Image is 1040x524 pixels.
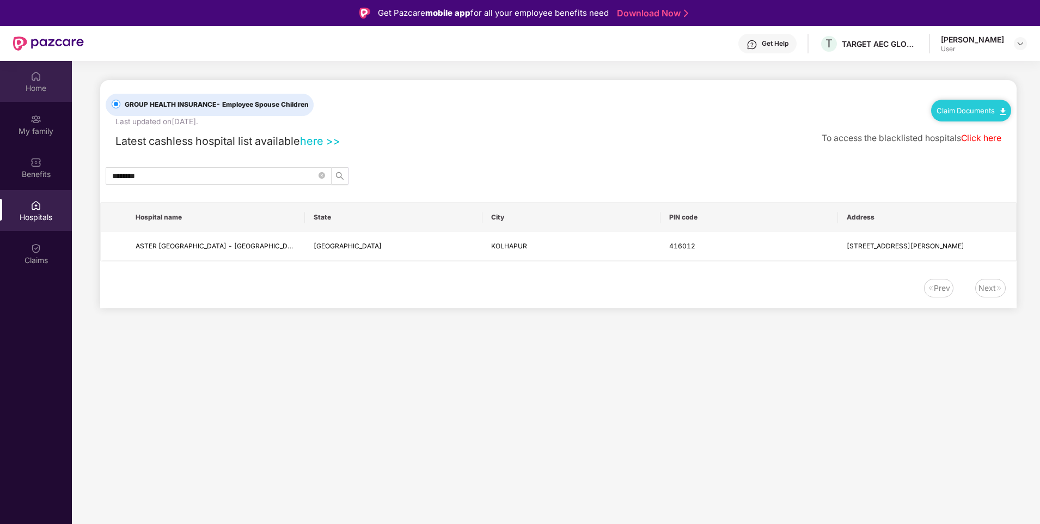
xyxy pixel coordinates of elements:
a: here >> [300,135,340,148]
a: Download Now [617,8,685,19]
img: svg+xml;base64,PHN2ZyBpZD0iSG9tZSIgeG1sbnM9Imh0dHA6Ly93d3cudzMub3JnLzIwMDAvc3ZnIiB3aWR0aD0iMjAiIG... [30,71,41,82]
span: Latest cashless hospital list available [115,135,300,148]
span: [GEOGRAPHIC_DATA] [314,242,382,250]
span: Hospital name [136,213,296,222]
div: Get Pazcare for all your employee benefits need [378,7,609,20]
img: svg+xml;base64,PHN2ZyBpZD0iQmVuZWZpdHMiIHhtbG5zPSJodHRwOi8vd3d3LnczLm9yZy8yMDAwL3N2ZyIgd2lkdGg9Ij... [30,157,41,168]
img: svg+xml;base64,PHN2ZyB3aWR0aD0iMjAiIGhlaWdodD0iMjAiIHZpZXdCb3g9IjAgMCAyMCAyMCIgZmlsbD0ibm9uZSIgeG... [30,114,41,125]
td: MAHARASHTRA [305,232,483,261]
div: User [941,45,1004,53]
img: Stroke [684,8,688,19]
div: Last updated on [DATE] . [115,116,198,128]
a: Claim Documents [937,106,1006,115]
span: 416012 [669,242,695,250]
img: New Pazcare Logo [13,36,84,51]
span: [STREET_ADDRESS][PERSON_NAME] [847,242,964,250]
img: svg+xml;base64,PHN2ZyB4bWxucz0iaHR0cDovL3d3dy53My5vcmcvMjAwMC9zdmciIHdpZHRoPSIxNiIgaGVpZ2h0PSIxNi... [996,285,1002,291]
img: svg+xml;base64,PHN2ZyB4bWxucz0iaHR0cDovL3d3dy53My5vcmcvMjAwMC9zdmciIHdpZHRoPSIxMC40IiBoZWlnaHQ9Ij... [1000,108,1006,115]
td: R.S NO.628,B WARD,NEAR KMT WORKSHOP SHASTRI NAGAR [838,232,1016,261]
div: Get Help [762,39,788,48]
div: Next [978,282,996,294]
span: To access the blacklisted hospitals [822,133,961,143]
th: Address [838,203,1016,232]
span: GROUP HEALTH INSURANCE [120,100,313,110]
td: ASTER AADHAR HOSPITAL - KOLHAPUR [127,232,305,261]
strong: mobile app [425,8,470,18]
span: search [332,172,348,180]
div: TARGET AEC GLOBAL PRIVATE LIMITED [842,39,918,49]
img: svg+xml;base64,PHN2ZyB4bWxucz0iaHR0cDovL3d3dy53My5vcmcvMjAwMC9zdmciIHdpZHRoPSIxNiIgaGVpZ2h0PSIxNi... [927,285,934,291]
th: PIN code [660,203,839,232]
th: State [305,203,483,232]
span: close-circle [319,171,325,181]
img: svg+xml;base64,PHN2ZyBpZD0iRHJvcGRvd24tMzJ4MzIiIHhtbG5zPSJodHRwOi8vd3d3LnczLm9yZy8yMDAwL3N2ZyIgd2... [1016,39,1025,48]
div: [PERSON_NAME] [941,34,1004,45]
img: svg+xml;base64,PHN2ZyBpZD0iSGVscC0zMngzMiIgeG1sbnM9Imh0dHA6Ly93d3cudzMub3JnLzIwMDAvc3ZnIiB3aWR0aD... [747,39,757,50]
th: Hospital name [127,203,305,232]
span: ASTER [GEOGRAPHIC_DATA] - [GEOGRAPHIC_DATA] [136,242,302,250]
td: KOLHAPUR [482,232,660,261]
span: KOLHAPUR [491,242,527,250]
span: close-circle [319,172,325,179]
img: svg+xml;base64,PHN2ZyBpZD0iQ2xhaW0iIHhtbG5zPSJodHRwOi8vd3d3LnczLm9yZy8yMDAwL3N2ZyIgd2lkdGg9IjIwIi... [30,243,41,254]
th: City [482,203,660,232]
img: Logo [359,8,370,19]
span: T [825,37,833,50]
span: Address [847,213,1007,222]
button: search [331,167,348,185]
div: Prev [934,282,950,294]
span: - Employee Spouse Children [216,100,309,108]
a: Click here [961,133,1001,143]
img: svg+xml;base64,PHN2ZyBpZD0iSG9zcGl0YWxzIiB4bWxucz0iaHR0cDovL3d3dy53My5vcmcvMjAwMC9zdmciIHdpZHRoPS... [30,200,41,211]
